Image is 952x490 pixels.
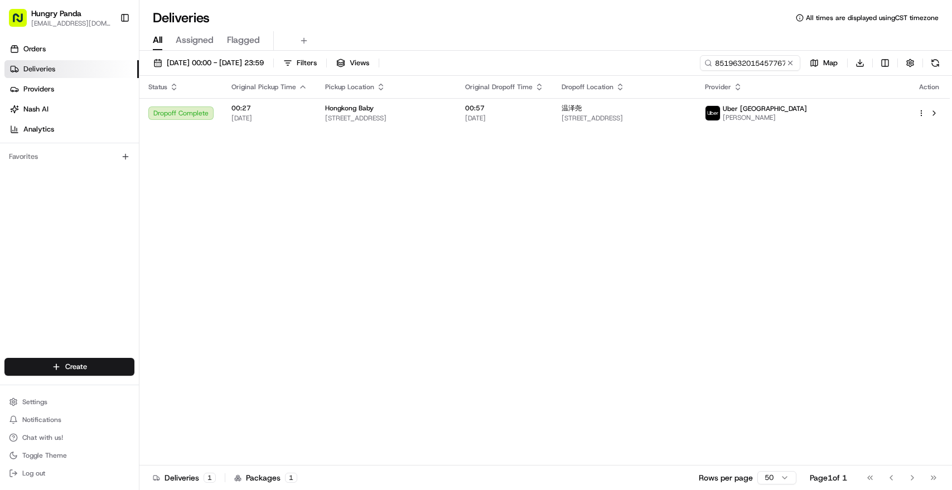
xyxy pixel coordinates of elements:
[806,13,939,22] span: All times are displayed using CST timezone
[22,451,67,460] span: Toggle Theme
[699,472,753,483] p: Rows per page
[231,114,307,123] span: [DATE]
[810,472,847,483] div: Page 1 of 1
[723,104,807,113] span: Uber [GEOGRAPHIC_DATA]
[65,362,87,372] span: Create
[23,104,49,114] span: Nash AI
[167,58,264,68] span: [DATE] 00:00 - [DATE] 23:59
[23,84,54,94] span: Providers
[917,83,941,91] div: Action
[148,55,269,71] button: [DATE] 00:00 - [DATE] 23:59
[4,358,134,376] button: Create
[4,430,134,445] button: Chat with us!
[823,58,838,68] span: Map
[285,473,297,483] div: 1
[4,412,134,428] button: Notifications
[700,55,800,71] input: Type to search
[231,104,307,113] span: 00:27
[153,472,216,483] div: Deliveries
[204,473,216,483] div: 1
[4,465,134,481] button: Log out
[23,44,46,54] span: Orders
[31,19,111,28] button: [EMAIL_ADDRESS][DOMAIN_NAME]
[234,472,297,483] div: Packages
[562,83,613,91] span: Dropoff Location
[153,9,210,27] h1: Deliveries
[723,113,807,122] span: [PERSON_NAME]
[465,104,544,113] span: 00:57
[325,104,374,113] span: Hongkong Baby
[31,8,81,19] button: Hungry Panda
[153,33,162,47] span: All
[4,60,139,78] a: Deliveries
[4,40,139,58] a: Orders
[148,83,167,91] span: Status
[325,114,447,123] span: [STREET_ADDRESS]
[176,33,214,47] span: Assigned
[705,106,720,120] img: uber-new-logo.jpeg
[805,55,843,71] button: Map
[278,55,322,71] button: Filters
[465,83,533,91] span: Original Dropoff Time
[465,114,544,123] span: [DATE]
[331,55,374,71] button: Views
[4,448,134,463] button: Toggle Theme
[22,469,45,478] span: Log out
[227,33,260,47] span: Flagged
[705,83,731,91] span: Provider
[4,120,139,138] a: Analytics
[22,415,61,424] span: Notifications
[22,397,47,406] span: Settings
[4,100,139,118] a: Nash AI
[4,80,139,98] a: Providers
[4,4,115,31] button: Hungry Panda[EMAIL_ADDRESS][DOMAIN_NAME]
[4,394,134,410] button: Settings
[22,433,63,442] span: Chat with us!
[562,114,687,123] span: [STREET_ADDRESS]
[297,58,317,68] span: Filters
[4,148,134,166] div: Favorites
[927,55,943,71] button: Refresh
[23,64,55,74] span: Deliveries
[23,124,54,134] span: Analytics
[562,104,582,113] span: 温泽尧
[350,58,369,68] span: Views
[231,83,296,91] span: Original Pickup Time
[325,83,374,91] span: Pickup Location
